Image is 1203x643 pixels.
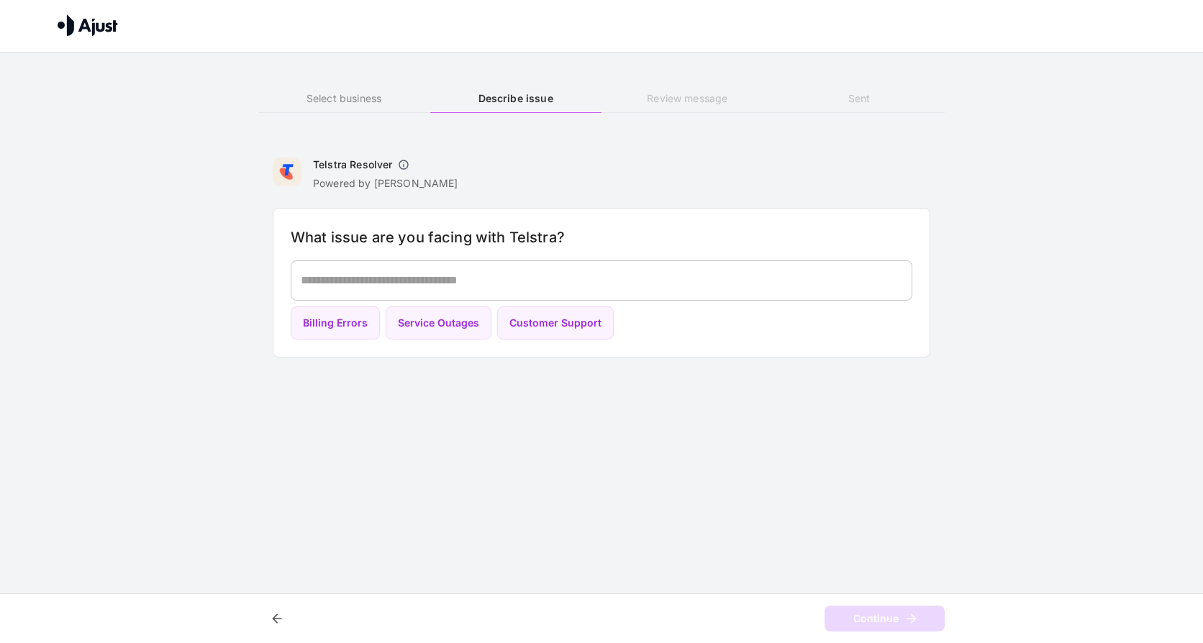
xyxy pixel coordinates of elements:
[258,91,430,106] h6: Select business
[273,158,301,186] img: Telstra
[497,306,614,340] button: Customer Support
[58,14,118,36] img: Ajust
[773,91,945,106] h6: Sent
[430,91,601,106] h6: Describe issue
[291,226,912,249] h6: What issue are you facing with Telstra?
[313,158,392,172] h6: Telstra Resolver
[601,91,773,106] h6: Review message
[386,306,491,340] button: Service Outages
[313,176,458,191] p: Powered by [PERSON_NAME]
[291,306,380,340] button: Billing Errors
